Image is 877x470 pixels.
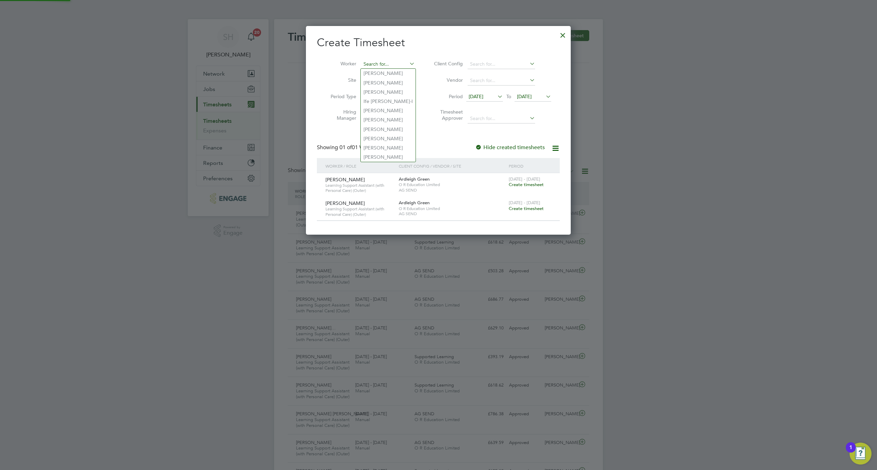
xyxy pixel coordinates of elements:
span: Learning Support Assistant (with Personal Care) (Outer) [325,183,394,193]
div: Showing [317,144,381,151]
span: [DATE] - [DATE] [509,176,540,182]
span: [PERSON_NAME] [325,177,365,183]
li: [PERSON_NAME] [361,78,416,88]
span: O R Education Limited [399,182,505,187]
li: [PERSON_NAME] [361,106,416,115]
div: 1 [849,447,852,456]
span: 01 of [339,144,352,151]
div: Client Config / Vendor / Site [397,158,507,174]
li: [PERSON_NAME] [361,88,416,97]
span: To [504,92,513,101]
label: Worker [325,61,356,67]
li: [PERSON_NAME] [361,153,416,162]
li: [PERSON_NAME] [361,125,416,134]
span: Ardleigh Green [399,200,430,206]
button: Open Resource Center, 1 new notification [850,443,872,465]
input: Search for... [468,114,535,123]
span: Ardleigh Green [399,176,430,182]
label: Hide created timesheets [475,144,545,151]
li: [PERSON_NAME] [361,69,416,78]
label: Period Type [325,93,356,100]
label: Timesheet Approver [432,109,463,121]
span: Create timesheet [509,182,544,187]
label: Vendor [432,77,463,83]
li: [PERSON_NAME] [361,143,416,153]
input: Search for... [361,60,415,69]
label: Hiring Manager [325,109,356,121]
div: Period [507,158,553,174]
span: Create timesheet [509,206,544,211]
label: Site [325,77,356,83]
label: Period [432,93,463,100]
span: 01 Workers [339,144,379,151]
input: Search for... [468,60,535,69]
span: Learning Support Assistant (with Personal Care) (Outer) [325,206,394,217]
span: O R Education Limited [399,206,505,211]
span: [DATE] [469,93,483,100]
div: Worker / Role [324,158,397,174]
span: [DATE] - [DATE] [509,200,540,206]
li: [PERSON_NAME] [361,134,416,143]
h2: Create Timesheet [317,36,560,50]
span: [DATE] [517,93,532,100]
li: [PERSON_NAME] [361,115,416,125]
li: Ife [PERSON_NAME]-I [361,97,416,106]
span: AG SEND [399,211,505,217]
span: AG SEND [399,187,505,193]
span: [PERSON_NAME] [325,200,365,206]
label: Client Config [432,61,463,67]
input: Search for... [468,76,535,86]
